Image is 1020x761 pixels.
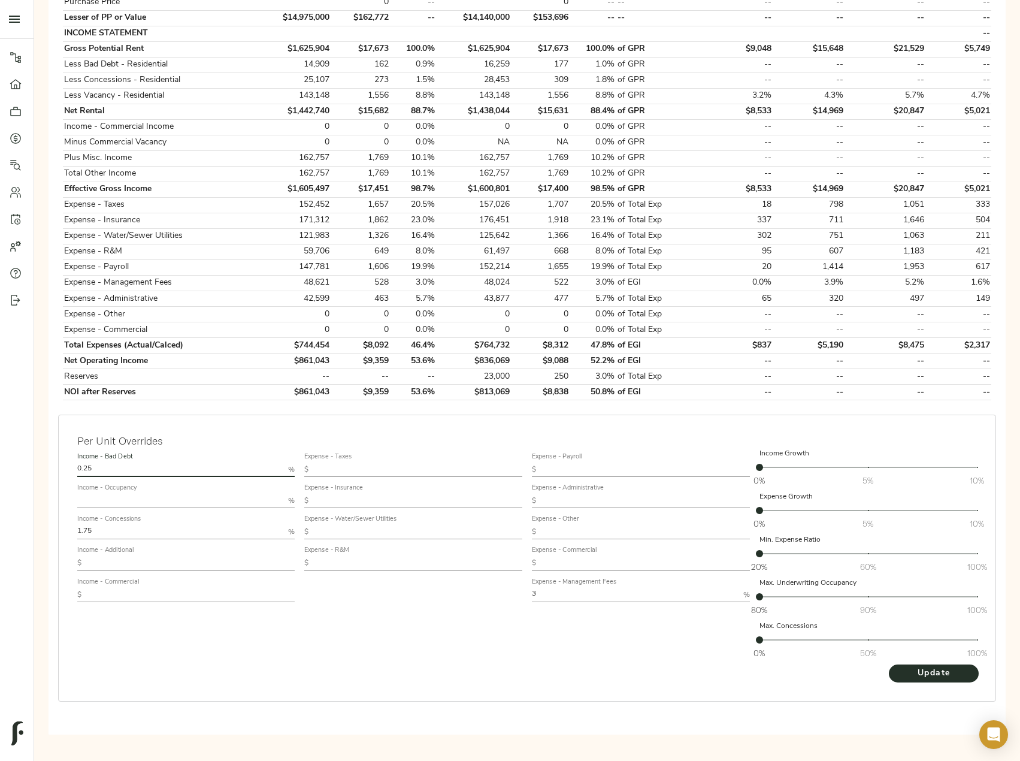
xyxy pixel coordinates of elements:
td: 5.7% [845,88,926,104]
td: 20.5% [570,197,616,213]
td: 162 [331,57,390,73]
td: 1,862 [331,213,390,228]
td: $8,475 [845,338,926,354]
td: -- [570,10,616,26]
td: Expense - Payroll [63,259,259,275]
td: 1,051 [845,197,926,213]
td: 0 [436,119,511,135]
td: $8,092 [331,338,390,354]
td: -- [845,57,926,73]
td: 19.9% [570,259,616,275]
td: -- [926,307,991,322]
td: 48,024 [436,275,511,291]
td: $5,021 [926,104,991,119]
span: 100% [967,561,987,573]
td: 143,148 [259,88,331,104]
td: 0.0% [570,322,616,338]
td: 18 [695,197,773,213]
td: 522 [511,275,570,291]
td: 504 [926,213,991,228]
td: of Total Exp [616,228,695,244]
td: 649 [331,244,390,259]
td: $21,529 [845,41,926,57]
td: 157,026 [436,197,511,213]
td: 1,707 [511,197,570,213]
label: Income - Concessions [77,517,141,523]
td: 152,214 [436,259,511,275]
td: -- [695,307,773,322]
td: 1,655 [511,259,570,275]
label: Expense - Administrative [532,485,604,491]
td: Total Expenses (Actual/Calced) [63,338,259,354]
td: -- [845,119,926,135]
td: 1.8% [570,73,616,88]
td: 711 [773,213,845,228]
td: 0 [331,307,390,322]
span: 0% [753,475,765,487]
td: Expense - Insurance [63,213,259,228]
td: 3.0% [390,275,436,291]
td: $861,043 [259,354,331,369]
label: Income - Additional [77,548,134,554]
label: Expense - Insurance [304,485,363,491]
td: 1,953 [845,259,926,275]
td: -- [926,73,991,88]
td: Expense - Administrative [63,291,259,307]
td: 0.0% [390,307,436,322]
td: of Total Exp [616,322,695,338]
td: -- [926,57,991,73]
td: -- [695,10,773,26]
td: $8,533 [695,104,773,119]
td: -- [695,166,773,182]
td: of GPR [616,88,695,104]
td: 1,556 [511,88,570,104]
label: Expense - Water/Sewer Utilities [304,517,397,523]
td: -- [773,10,845,26]
td: 0.0% [570,119,616,135]
td: 1,556 [331,88,390,104]
td: 309 [511,73,570,88]
td: 147,781 [259,259,331,275]
td: 152,452 [259,197,331,213]
td: 16.4% [390,228,436,244]
td: -- [926,322,991,338]
td: of GPR [616,41,695,57]
td: NA [511,135,570,150]
td: 10.1% [390,150,436,166]
span: 60% [860,561,876,573]
td: 0 [259,119,331,135]
td: $20,847 [845,104,926,119]
td: 59,706 [259,244,331,259]
td: of GPR [616,135,695,150]
td: $5,190 [773,338,845,354]
td: Total Other Income [63,166,259,182]
td: 3.0% [570,275,616,291]
td: 47.8% [570,338,616,354]
td: $1,600,801 [436,182,511,197]
td: -- [773,307,845,322]
td: -- [845,322,926,338]
td: 617 [926,259,991,275]
td: 176,451 [436,213,511,228]
td: 320 [773,291,845,307]
td: of GPR [616,104,695,119]
td: 1,918 [511,213,570,228]
img: logo [11,721,23,745]
label: Income - Bad Debt [77,454,132,460]
td: 0.0% [695,275,773,291]
td: Effective Gross Income [63,182,259,197]
td: 43,877 [436,291,511,307]
td: of EGI [616,275,695,291]
td: 88.7% [390,104,436,119]
td: Expense - Water/Sewer Utilities [63,228,259,244]
td: 0.0% [390,322,436,338]
td: 0 [436,322,511,338]
td: 0 [259,322,331,338]
td: $1,625,904 [436,41,511,57]
td: -- [926,10,991,26]
td: -- [845,10,926,26]
td: 162,757 [436,166,511,182]
span: 5% [862,475,873,487]
td: Expense - Management Fees [63,275,259,291]
td: $162,772 [331,10,390,26]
